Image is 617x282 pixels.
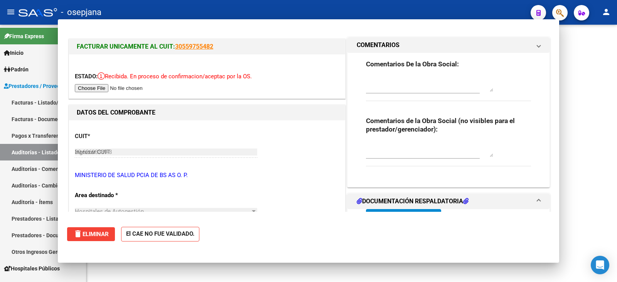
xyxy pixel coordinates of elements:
p: CUIT [75,132,154,141]
span: Hospitales de Autogestión [75,208,144,215]
span: Eliminar [73,231,109,238]
mat-icon: person [602,7,611,17]
mat-expansion-panel-header: COMENTARIOS [347,37,550,53]
span: Firma Express [4,32,44,41]
span: Hospitales Públicos [4,264,60,273]
mat-icon: delete [73,229,83,238]
a: 30559755482 [175,43,213,50]
span: Padrón [4,65,29,74]
strong: DATOS DEL COMPROBANTE [77,109,155,116]
span: FACTURAR UNICAMENTE AL CUIT: [77,43,175,50]
h1: COMENTARIOS [357,41,400,50]
div: Open Intercom Messenger [591,256,609,274]
p: MINISTERIO DE SALUD PCIA DE BS AS O. P. [75,171,339,180]
span: Prestadores / Proveedores [4,82,74,90]
div: COMENTARIOS [347,53,550,187]
strong: El CAE NO FUE VALIDADO. [121,227,199,242]
span: Inicio [4,49,24,57]
strong: Comentarios De la Obra Social: [366,60,459,68]
strong: Comentarios de la Obra Social (no visibles para el prestador/gerenciador): [366,117,515,133]
h1: DOCUMENTACIÓN RESPALDATORIA [357,197,469,206]
button: Eliminar [67,227,115,241]
p: Area destinado * [75,191,154,200]
span: - osepjana [61,4,101,21]
span: Recibida. En proceso de confirmacion/aceptac por la OS. [98,73,252,80]
mat-icon: menu [6,7,15,17]
button: Agregar Documento [366,209,441,223]
span: ESTADO: [75,73,98,80]
mat-expansion-panel-header: DOCUMENTACIÓN RESPALDATORIA [347,194,550,209]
